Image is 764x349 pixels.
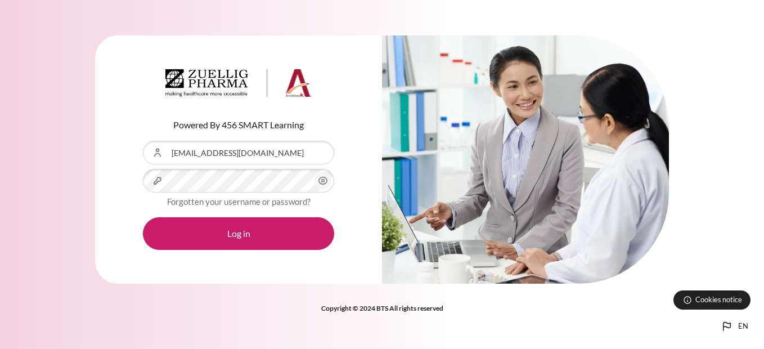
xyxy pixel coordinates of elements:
[165,69,312,97] img: Architeck
[738,321,748,332] span: en
[695,294,742,305] span: Cookies notice
[165,69,312,102] a: Architeck
[167,196,311,207] a: Forgotten your username or password?
[716,315,753,338] button: Languages
[143,141,334,164] input: Username or Email Address
[321,304,443,312] strong: Copyright © 2024 BTS All rights reserved
[143,217,334,250] button: Log in
[673,290,750,310] button: Cookies notice
[143,118,334,132] p: Powered By 456 SMART Learning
